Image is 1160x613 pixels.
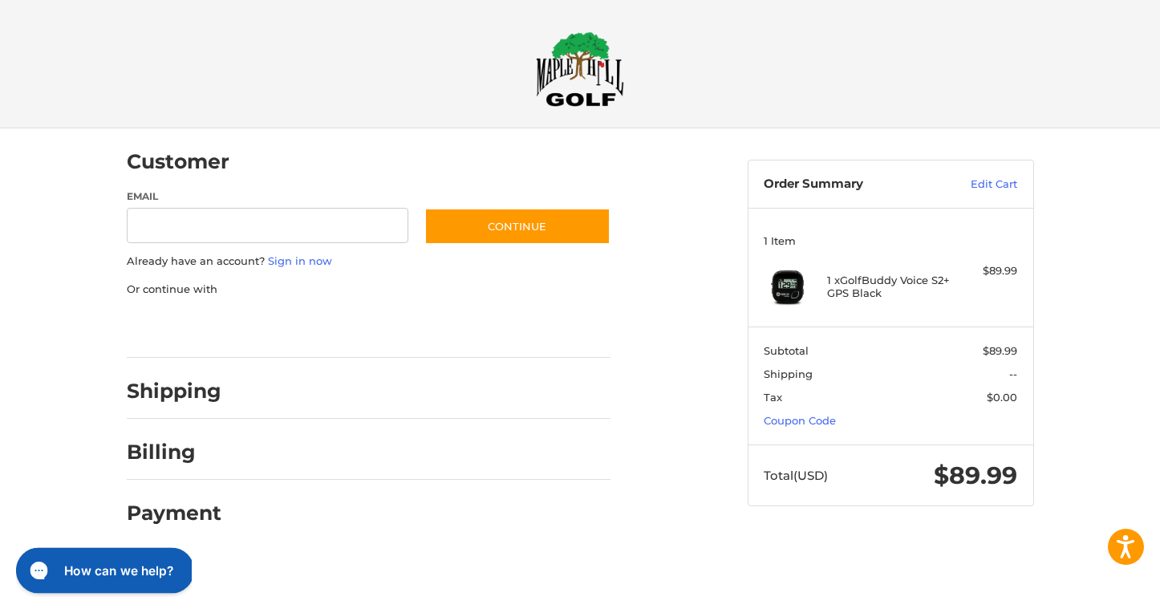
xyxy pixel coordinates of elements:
img: Maple Hill Golf [536,31,624,107]
span: Tax [764,391,782,404]
iframe: PayPal-paylater [258,313,378,342]
h2: Shipping [127,379,221,404]
h2: Payment [127,501,221,526]
iframe: PayPal-paypal [121,313,241,342]
h2: Billing [127,440,221,465]
h3: Order Summary [764,177,936,193]
iframe: Google Customer Reviews [1028,570,1160,613]
span: -- [1009,367,1017,380]
label: Email [127,189,409,204]
p: Or continue with [127,282,610,298]
span: Shipping [764,367,813,380]
span: $89.99 [983,344,1017,357]
a: Coupon Code [764,414,836,427]
iframe: PayPal-venmo [393,313,513,342]
span: Total (USD) [764,468,828,483]
span: Subtotal [764,344,809,357]
h4: 1 x GolfBuddy Voice S2+ GPS Black [827,274,950,300]
h2: Customer [127,149,229,174]
iframe: Gorgias live chat messenger [16,544,192,597]
div: $89.99 [954,263,1017,279]
button: Continue [424,208,610,245]
a: Sign in now [268,254,332,267]
span: $89.99 [934,461,1017,490]
span: $0.00 [987,391,1017,404]
a: Edit Cart [936,177,1017,193]
p: Already have an account? [127,254,610,270]
h3: 1 Item [764,234,1017,247]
